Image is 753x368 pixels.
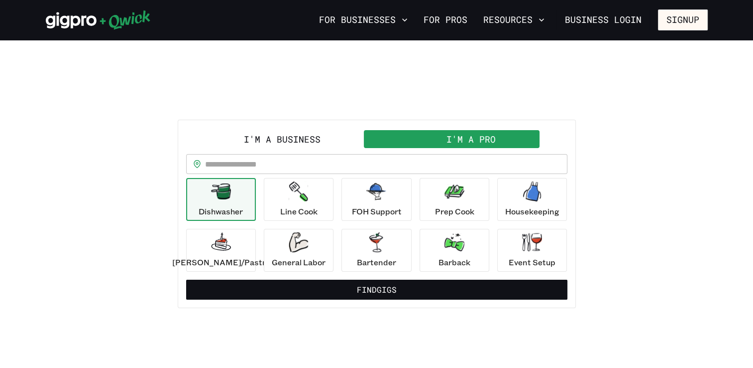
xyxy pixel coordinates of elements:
[438,256,470,268] p: Barback
[497,229,567,272] button: Event Setup
[178,90,576,110] h2: PICK UP A SHIFT!
[658,9,708,30] button: Signup
[434,205,474,217] p: Prep Cook
[341,178,411,221] button: FOH Support
[420,178,489,221] button: Prep Cook
[264,178,333,221] button: Line Cook
[377,130,565,148] button: I'm a Pro
[172,256,270,268] p: [PERSON_NAME]/Pastry
[186,280,567,300] button: FindGigs
[351,205,401,217] p: FOH Support
[357,256,396,268] p: Bartender
[188,130,377,148] button: I'm a Business
[509,256,555,268] p: Event Setup
[420,229,489,272] button: Barback
[341,229,411,272] button: Bartender
[556,9,650,30] a: Business Login
[272,256,325,268] p: General Labor
[315,11,412,28] button: For Businesses
[264,229,333,272] button: General Labor
[420,11,471,28] a: For Pros
[199,205,243,217] p: Dishwasher
[479,11,548,28] button: Resources
[505,205,559,217] p: Housekeeping
[497,178,567,221] button: Housekeeping
[186,178,256,221] button: Dishwasher
[186,229,256,272] button: [PERSON_NAME]/Pastry
[280,205,318,217] p: Line Cook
